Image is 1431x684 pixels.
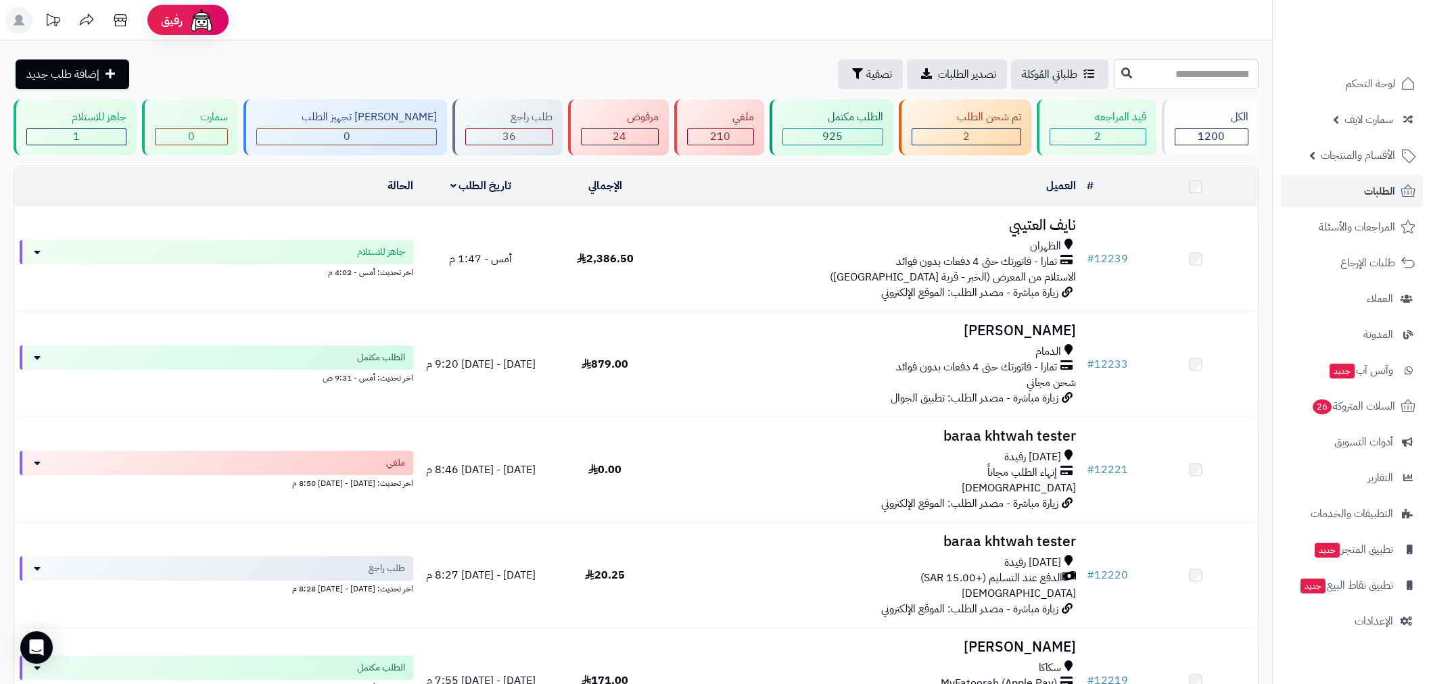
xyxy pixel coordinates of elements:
div: الطلب مكتمل [782,109,883,125]
span: أدوات التسويق [1334,433,1393,451]
span: الطلب مكتمل [357,351,405,364]
a: تطبيق المتجرجديد [1281,533,1423,566]
div: اخر تحديث: [DATE] - [DATE] 8:28 م [20,581,413,595]
div: 36 [466,129,552,145]
button: تصفية [838,59,903,89]
span: السلات المتروكة [1311,397,1395,416]
div: جاهز للاستلام [26,109,126,125]
a: #12221 [1087,462,1128,478]
a: التقارير [1281,462,1423,494]
span: [DEMOGRAPHIC_DATA] [962,585,1076,602]
span: جديد [1315,543,1340,558]
a: أدوات التسويق [1281,426,1423,458]
a: المدونة [1281,318,1423,351]
a: ملغي 210 [672,99,767,155]
span: 36 [502,128,516,145]
a: تصدير الطلبات [907,59,1007,89]
div: الكل [1175,109,1248,125]
span: التقارير [1367,468,1393,487]
a: المراجعات والأسئلة [1281,211,1423,243]
span: إضافة طلب جديد [26,66,99,82]
span: أمس - 1:47 م [449,251,512,267]
span: [DATE] - [DATE] 8:46 م [426,462,536,478]
span: 879.00 [582,356,628,372]
a: مرفوض 24 [565,99,671,155]
div: [PERSON_NAME] تجهيز الطلب [256,109,437,125]
span: 2 [963,128,970,145]
a: تم شحن الطلب 2 [896,99,1034,155]
a: السلات المتروكة26 [1281,390,1423,422]
a: تاريخ الطلب [450,178,512,194]
span: إنهاء الطلب مجاناً [987,465,1057,481]
a: #12233 [1087,356,1128,372]
a: لوحة التحكم [1281,68,1423,100]
a: الطلب مكتمل 925 [767,99,896,155]
span: زيارة مباشرة - مصدر الطلب: الموقع الإلكتروني [881,495,1058,512]
span: تصفية [866,66,892,82]
span: جديد [1330,364,1355,378]
div: 925 [783,129,883,145]
span: 0 [188,128,195,145]
div: سمارت [155,109,228,125]
a: العميل [1046,178,1076,194]
a: قيد المراجعه 2 [1034,99,1159,155]
span: ملغي [386,456,405,470]
span: المدونة [1363,325,1393,344]
span: زيارة مباشرة - مصدر الطلب: الموقع الإلكتروني [881,601,1058,617]
span: 2,386.50 [577,251,634,267]
span: 0.00 [588,462,621,478]
span: رفيق [161,12,183,28]
span: شحن مجاني [1027,374,1076,391]
span: الطلبات [1364,182,1395,201]
div: اخر تحديث: أمس - 9:31 ص [20,370,413,384]
div: طلب راجع [465,109,553,125]
a: #12220 [1087,567,1128,583]
div: مرفوض [581,109,658,125]
span: جاهز للاستلام [357,245,405,259]
a: إضافة طلب جديد [16,59,129,89]
span: زيارة مباشرة - مصدر الطلب: تطبيق الجوال [891,390,1058,406]
span: تصدير الطلبات [938,66,996,82]
a: تحديثات المنصة [36,7,70,37]
span: الدمام [1035,344,1061,360]
span: # [1087,251,1094,267]
span: 24 [613,128,626,145]
span: [DATE] رفيدة [1004,449,1061,465]
div: 210 [688,129,753,145]
a: #12239 [1087,251,1128,267]
span: الظهران [1030,239,1061,254]
div: 0 [156,129,227,145]
div: Open Intercom Messenger [20,631,53,664]
a: الإجمالي [588,178,622,194]
a: سمارت 0 [139,99,241,155]
a: الحالة [388,178,413,194]
h3: baraa khtwah tester [673,429,1076,444]
a: [PERSON_NAME] تجهيز الطلب 0 [241,99,450,155]
div: قيد المراجعه [1050,109,1146,125]
div: 2 [1050,129,1146,145]
span: الطلب مكتمل [357,661,405,675]
div: 1 [27,129,126,145]
span: [DATE] رفيدة [1004,555,1061,570]
span: الإعدادات [1355,612,1393,631]
h3: [PERSON_NAME] [673,323,1076,339]
div: 24 [582,129,657,145]
span: الاستلام من المعرض (الخبر - قرية [GEOGRAPHIC_DATA]) [830,269,1076,285]
span: زيارة مباشرة - مصدر الطلب: الموقع الإلكتروني [881,285,1058,301]
a: تطبيق نقاط البيعجديد [1281,569,1423,602]
span: تطبيق المتجر [1313,540,1393,559]
div: اخر تحديث: أمس - 4:02 م [20,264,413,278]
span: [DATE] - [DATE] 8:27 م [426,567,536,583]
span: 2 [1094,128,1101,145]
h3: [PERSON_NAME] [673,639,1076,655]
h3: نايف العتيبي [673,218,1076,233]
span: 20.25 [585,567,625,583]
img: logo-2.png [1339,28,1418,56]
span: المراجعات والأسئلة [1319,218,1395,237]
div: 2 [912,129,1021,145]
a: طلب راجع 36 [450,99,565,155]
div: 0 [257,129,436,145]
span: طلب راجع [369,562,405,575]
span: وآتس آب [1328,361,1393,380]
div: ملغي [687,109,754,125]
